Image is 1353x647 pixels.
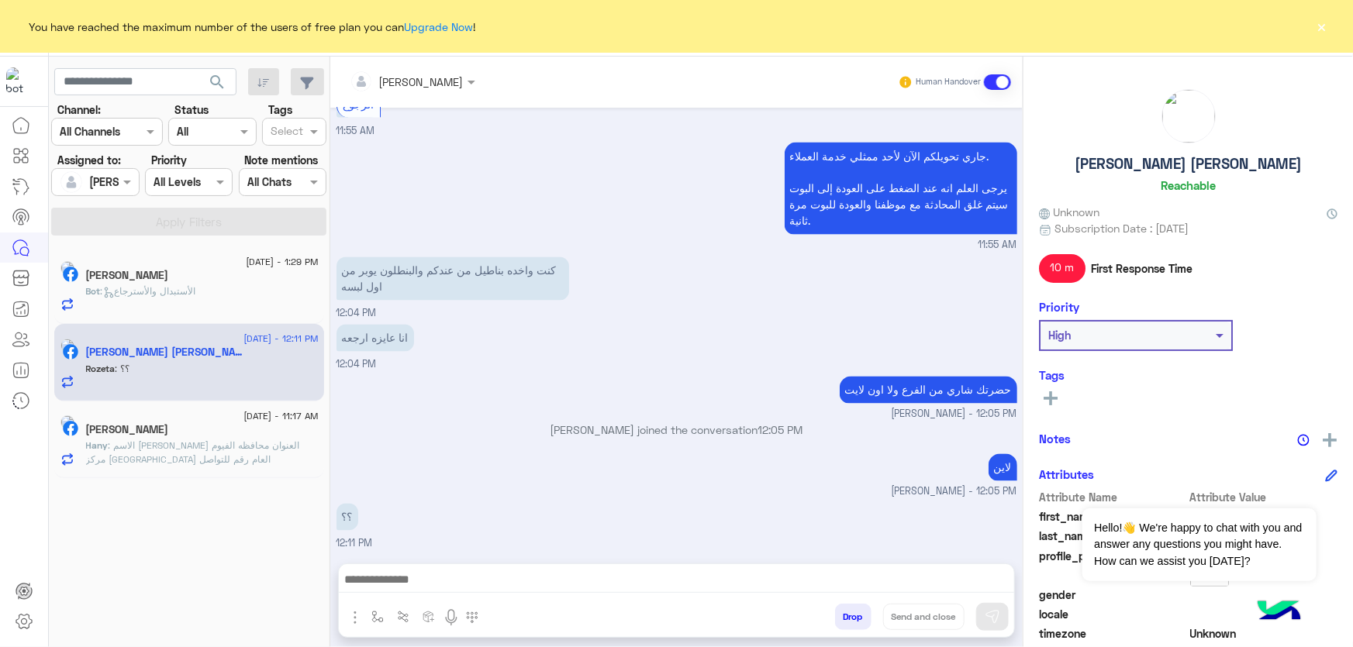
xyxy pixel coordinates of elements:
[86,423,169,436] h5: Hany Hamdy
[60,261,74,275] img: picture
[86,439,300,479] span: الاسم هانى حمدى سعد العنوان محافظه الفيوم مركز سنورس بجوار المستشفى العام رقم للتواصل ٠١٠٠١٨٩٢٦٨٩
[1252,585,1306,639] img: hulul-logo.png
[86,285,101,297] span: Bot
[86,363,116,374] span: Rozeta
[758,424,803,437] span: 12:05 PM
[243,332,318,346] span: [DATE] - 12:11 PM
[985,609,1000,625] img: send message
[1314,19,1330,34] button: ×
[116,363,130,374] span: ؟؟
[1082,508,1316,581] span: Hello!👋 We're happy to chat with you and answer any questions you might have. How can we assist y...
[840,377,1017,404] p: 14/8/2025, 12:05 PM
[1039,489,1187,505] span: Attribute Name
[337,325,414,352] p: 14/8/2025, 12:04 PM
[1075,155,1302,173] h5: [PERSON_NAME] [PERSON_NAME]
[60,171,82,193] img: defaultAdmin.png
[397,611,409,623] img: Trigger scenario
[198,68,236,102] button: search
[63,267,78,282] img: Facebook
[1039,432,1071,446] h6: Notes
[883,604,965,630] button: Send and close
[1039,204,1099,220] span: Unknown
[86,439,109,451] span: Hany
[1039,368,1337,382] h6: Tags
[1323,433,1337,447] img: add
[343,98,374,111] span: الرجوع
[989,454,1017,481] p: 14/8/2025, 12:05 PM
[1039,300,1079,314] h6: Priority
[1039,508,1187,525] span: first_name
[1039,254,1086,282] span: 10 m
[60,415,74,429] img: picture
[1039,587,1187,603] span: gender
[979,239,1017,253] span: 11:55 AM
[337,257,569,301] p: 14/8/2025, 12:04 PM
[1039,528,1187,544] span: last_name
[337,308,377,319] span: 12:04 PM
[1054,220,1189,236] span: Subscription Date : [DATE]
[892,485,1017,500] span: [PERSON_NAME] - 12:05 PM
[63,421,78,436] img: Facebook
[208,73,226,91] span: search
[1161,178,1216,192] h6: Reachable
[405,20,474,33] a: Upgrade Now
[151,152,187,168] label: Priority
[337,125,375,136] span: 11:55 AM
[416,604,442,629] button: create order
[1190,587,1338,603] span: null
[101,285,196,297] span: : الأستبدال والأسترجاع
[346,608,364,627] img: send attachment
[1039,606,1187,622] span: locale
[1039,548,1187,583] span: profile_pic
[337,538,373,549] span: 12:11 PM
[1091,260,1193,277] span: First Response Time
[423,611,435,623] img: create order
[391,604,416,629] button: Trigger scenario
[1039,625,1187,642] span: timezone
[174,102,209,118] label: Status
[57,152,121,168] label: Assigned to:
[268,102,292,118] label: Tags
[337,359,377,370] span: 12:04 PM
[337,422,1017,439] p: [PERSON_NAME] joined the conversation
[1039,467,1094,481] h6: Attributes
[63,344,78,360] img: Facebook
[243,409,318,423] span: [DATE] - 11:17 AM
[1190,606,1338,622] span: null
[785,143,1017,235] p: 14/8/2025, 11:55 AM
[337,504,358,531] p: 14/8/2025, 12:11 PM
[6,67,34,95] img: 713415422032625
[371,611,384,623] img: select flow
[892,408,1017,422] span: [PERSON_NAME] - 12:05 PM
[244,152,318,168] label: Note mentions
[466,611,478,624] img: make a call
[60,339,74,353] img: picture
[835,604,872,630] button: Drop
[365,604,391,629] button: select flow
[246,255,318,269] span: [DATE] - 1:29 PM
[29,19,476,35] span: You have reached the maximum number of the users of free plan you can !
[442,608,461,627] img: send voice note
[268,122,303,143] div: Select
[51,208,326,236] button: Apply Filters
[916,76,981,88] small: Human Handover
[86,269,169,282] h5: Esraa Abd Elfatah
[1162,90,1215,143] img: picture
[86,346,249,359] h5: Rozeta Rozeta
[1297,434,1310,446] img: notes
[57,102,101,118] label: Channel:
[1190,625,1338,642] span: Unknown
